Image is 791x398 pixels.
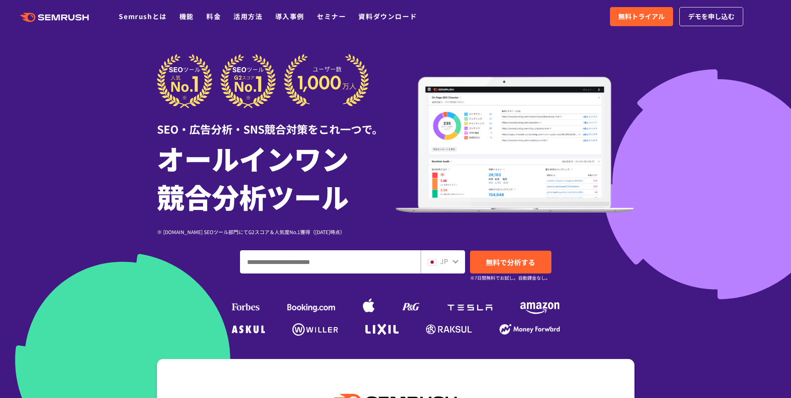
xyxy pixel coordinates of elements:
[486,257,535,267] span: 無料で分析する
[240,251,420,273] input: ドメイン、キーワードまたはURLを入力してください
[157,108,396,137] div: SEO・広告分析・SNS競合対策をこれ一つで。
[119,11,167,21] a: Semrushとは
[157,228,396,236] div: ※ [DOMAIN_NAME] SEOツール部門にてG2スコア＆人気度No.1獲得（[DATE]時点）
[275,11,304,21] a: 導入事例
[317,11,346,21] a: セミナー
[358,11,417,21] a: 資料ダウンロード
[233,11,262,21] a: 活用方法
[157,139,396,215] h1: オールインワン 競合分析ツール
[440,256,448,266] span: JP
[470,274,550,282] small: ※7日間無料でお試し。自動課金なし。
[679,7,743,26] a: デモを申し込む
[688,11,735,22] span: デモを申し込む
[470,251,551,273] a: 無料で分析する
[618,11,665,22] span: 無料トライアル
[610,7,673,26] a: 無料トライアル
[206,11,221,21] a: 料金
[179,11,194,21] a: 機能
